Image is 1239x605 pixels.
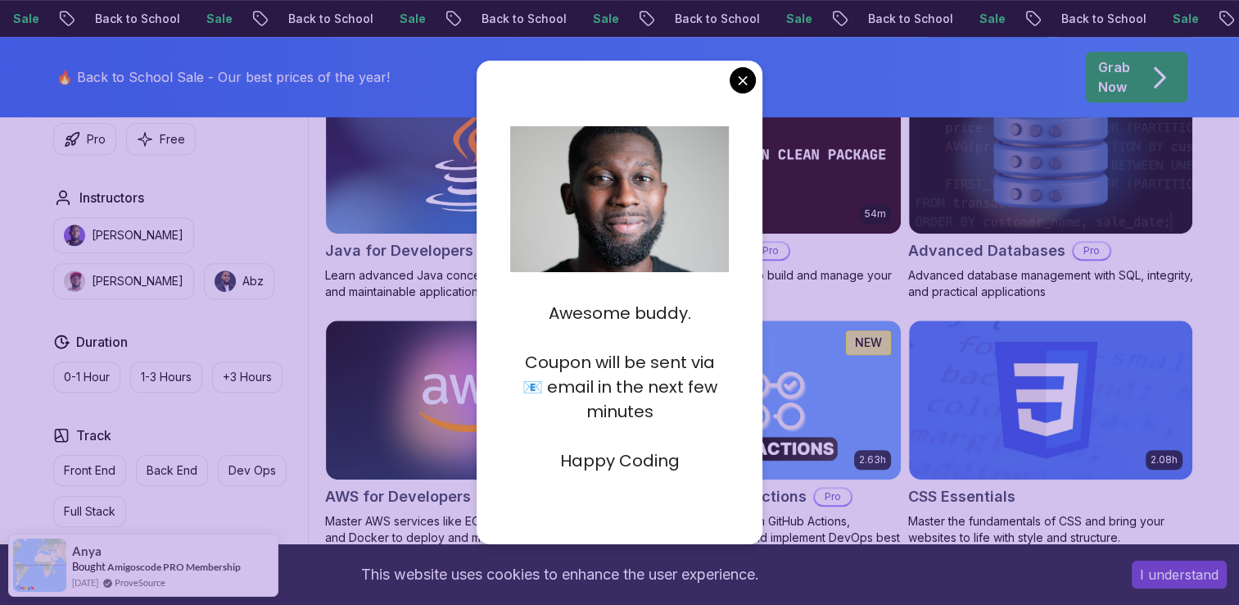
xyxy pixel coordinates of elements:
img: CSS Essentials card [909,321,1192,480]
img: Java for Developers card [326,75,609,234]
p: Sale [568,11,621,27]
button: Front End [53,455,126,486]
h2: Duration [76,332,128,352]
button: instructor img[PERSON_NAME] [53,217,194,253]
p: Sale [762,11,814,27]
p: Pro [1074,243,1110,259]
img: instructor img [215,271,236,292]
p: 0-1 Hour [64,369,110,385]
img: Advanced Databases card [909,75,1192,234]
button: 0-1 Hour [53,362,120,393]
img: instructor img [64,271,85,292]
button: 1-3 Hours [130,362,202,393]
p: Front End [64,462,115,479]
p: Pro [815,489,851,505]
h2: CSS Essentials [908,485,1015,508]
img: AWS for Developers card [326,321,609,480]
p: [PERSON_NAME] [92,227,183,243]
span: [DATE] [72,575,98,589]
p: Grab Now [1098,57,1130,97]
h2: Java for Developers [325,239,473,262]
p: 1-3 Hours [141,369,192,385]
p: +3 Hours [223,369,272,385]
p: Back End [147,462,197,479]
p: Back to School [1037,11,1148,27]
a: CSS Essentials card2.08hCSS EssentialsMaster the fundamentals of CSS and bring your websites to l... [908,320,1193,546]
a: Amigoscode PRO Membership [107,560,241,574]
h2: Advanced Databases [908,239,1065,262]
p: Sale [1148,11,1201,27]
p: Back to School [843,11,955,27]
p: Master AWS services like EC2, RDS, VPC, Route 53, and Docker to deploy and manage scalable cloud ... [325,513,610,562]
button: Free [126,123,196,155]
p: Back to School [650,11,762,27]
p: Sale [182,11,234,27]
button: Accept cookies [1132,561,1227,589]
p: Sale [375,11,427,27]
a: ProveSource [115,575,165,589]
span: Bought [72,560,106,573]
a: Advanced Databases cardAdvanced DatabasesProAdvanced database management with SQL, integrity, and... [908,75,1193,301]
p: Free [160,131,185,148]
div: This website uses cookies to enhance the user experience. [12,557,1107,593]
button: Back End [136,455,208,486]
p: [PERSON_NAME] [92,273,183,289]
img: instructor img [64,225,85,246]
p: Master the fundamentals of CSS and bring your websites to life with style and structure. [908,513,1193,546]
h2: Instructors [79,188,144,207]
p: Back to School [264,11,375,27]
img: provesource social proof notification image [13,539,66,592]
button: instructor imgAbz [204,263,274,299]
p: Sale [955,11,1007,27]
p: Abz [242,273,264,289]
p: 54m [865,207,886,221]
p: 2.63h [859,453,886,466]
p: Pro [87,131,106,148]
span: Anya [72,544,102,558]
p: Full Stack [64,503,115,520]
p: Dev Ops [228,462,276,479]
button: instructor img[PERSON_NAME] [53,263,194,299]
p: Back to School [457,11,568,27]
p: Learn advanced Java concepts to build scalable and maintainable applications. [325,267,610,300]
button: Full Stack [53,496,126,527]
p: 2.08h [1151,453,1178,466]
button: Dev Ops [218,455,287,486]
p: NEW [855,334,882,351]
p: Back to School [70,11,182,27]
button: +3 Hours [212,362,283,393]
p: Pro [753,243,789,259]
button: Pro [53,123,116,155]
h2: AWS for Developers [325,485,471,508]
h2: Track [76,425,111,445]
a: AWS for Developers card2.73hJUST RELEASEDAWS for DevelopersProMaster AWS services like EC2, RDS, ... [325,320,610,562]
p: 🔥 Back to School Sale - Our best prices of the year! [57,67,390,87]
a: Java for Developers card9.18hJava for DevelopersProLearn advanced Java concepts to build scalable... [325,75,610,301]
p: Advanced database management with SQL, integrity, and practical applications [908,267,1193,300]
